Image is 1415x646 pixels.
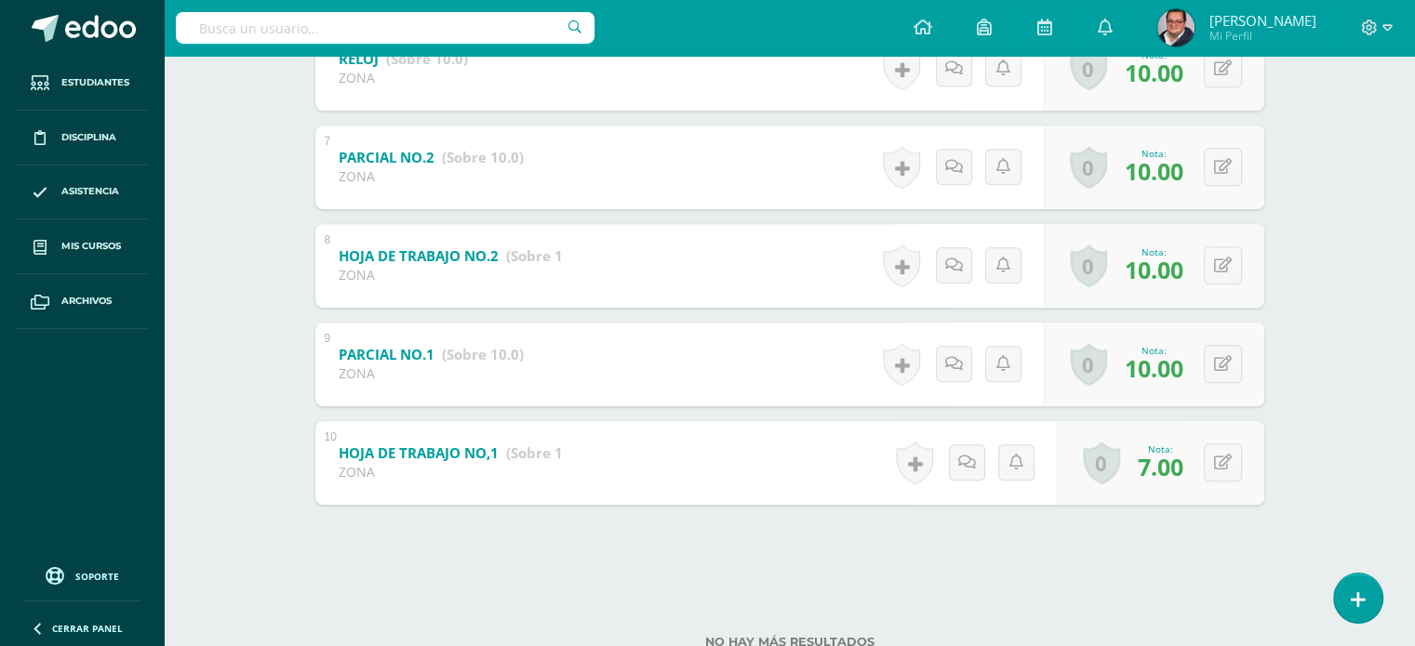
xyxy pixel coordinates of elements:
[339,143,524,173] a: PARCIAL NO.2 (Sobre 10.0)
[339,443,499,462] b: HOJA DE TRABAJO NO,1
[1138,451,1183,482] span: 7.00
[506,246,588,265] strong: (Sobre 10.0)
[15,274,149,329] a: Archivos
[339,345,434,363] b: PARCIAL NO.1
[1070,244,1107,287] a: 0
[1138,442,1183,455] div: Nota:
[339,266,562,283] div: ZONA
[1125,245,1183,258] div: Nota:
[1125,344,1183,357] div: Nota:
[1125,254,1183,285] span: 10.00
[1070,343,1107,386] a: 0
[506,443,588,462] strong: (Sobre 10.0)
[61,75,129,90] span: Estudiantes
[1125,155,1183,187] span: 10.00
[339,45,468,74] a: RELOJ (Sobre 10.0)
[1157,9,1195,46] img: fe380b2d4991993556c9ea662cc53567.png
[442,345,524,363] strong: (Sobre 10.0)
[339,148,434,166] b: PARCIAL NO.2
[339,246,499,265] b: HOJA DE TRABAJO NO.2
[339,69,468,86] div: ZONA
[386,49,468,68] strong: (Sobre 10.0)
[1070,146,1107,189] a: 0
[1125,57,1183,88] span: 10.00
[15,165,149,220] a: Asistencia
[61,184,119,199] span: Asistencia
[61,130,116,145] span: Disciplina
[339,463,562,481] div: ZONA
[339,439,588,468] a: HOJA DE TRABAJO NO,1 (Sobre 10.0)
[22,562,141,587] a: Soporte
[442,148,524,166] strong: (Sobre 10.0)
[339,242,588,271] a: HOJA DE TRABAJO NO.2 (Sobre 10.0)
[61,294,112,309] span: Archivos
[176,12,594,44] input: Busca un usuario...
[1083,442,1120,484] a: 0
[1208,11,1315,30] span: [PERSON_NAME]
[339,364,524,382] div: ZONA
[1070,47,1107,90] a: 0
[15,219,149,274] a: Mis cursos
[52,622,123,635] span: Cerrar panel
[61,239,121,254] span: Mis cursos
[339,167,524,185] div: ZONA
[75,570,119,583] span: Soporte
[1125,147,1183,160] div: Nota:
[1208,28,1315,44] span: Mi Perfil
[15,56,149,111] a: Estudiantes
[339,49,379,68] b: RELOJ
[339,340,524,370] a: PARCIAL NO.1 (Sobre 10.0)
[1125,352,1183,384] span: 10.00
[15,111,149,165] a: Disciplina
